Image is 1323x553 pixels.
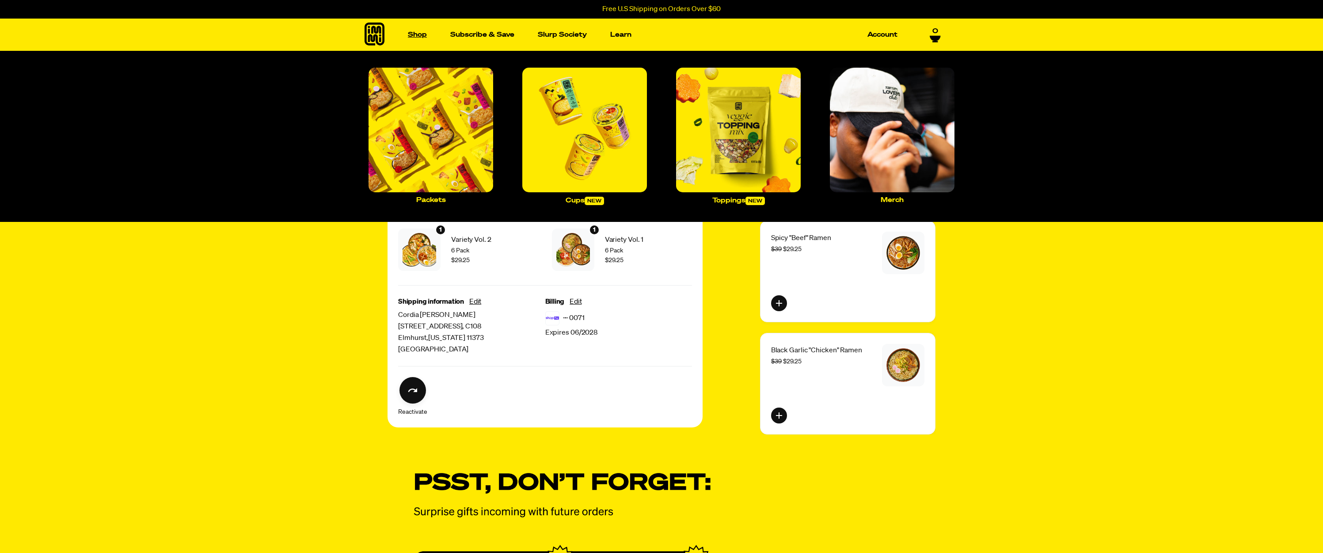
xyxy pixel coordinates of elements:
[771,246,802,252] span: $29.25
[519,64,650,209] a: Cupsnew
[745,197,765,205] span: new
[416,197,446,203] p: Packets
[566,197,604,205] p: Cups
[398,332,545,344] span: Elmhurst , [US_STATE] 11373
[593,225,596,235] span: 1
[398,321,545,332] span: [STREET_ADDRESS] , C108
[545,327,598,339] span: Expires 06/2028
[451,256,470,265] span: $29.25
[864,28,901,42] a: Account
[881,197,904,203] p: Merch
[771,235,831,242] span: Spicy "Beef" Ramen
[365,64,497,207] a: Packets
[605,234,692,246] span: Variety Vol. 1
[399,377,426,404] button: Reactivate
[545,296,565,308] span: Billing
[886,348,920,382] img: Black Garlic "Chicken" Ramen
[369,68,493,192] img: Packets_large.jpg
[930,27,941,42] a: 0
[534,28,590,42] a: Slurp Society
[570,296,582,308] button: Edit
[826,64,958,207] a: Merch
[403,233,436,267] img: Variety Vol. 2
[886,236,920,270] img: Spicy "Beef" Ramen
[712,197,765,205] p: Toppings
[676,68,801,192] img: Toppings_large.jpg
[469,296,481,308] button: Edit
[605,256,623,265] span: $29.25
[398,407,427,417] span: Reactivate
[771,347,862,354] span: Black Garlic "Chicken" Ramen
[556,233,590,267] img: Variety Vol. 1
[771,358,782,365] s: $39
[398,296,464,308] span: Shipping information
[552,225,692,275] div: Subscription product: Variety Vol. 1
[771,358,802,365] span: $29.25
[435,225,446,235] div: 1 units of item: Variety Vol. 2
[451,246,539,256] span: 6 Pack
[522,68,647,192] img: Cups_large.jpg
[589,225,600,235] div: 1 units of item: Variety Vol. 1
[398,309,545,321] span: Cordia [PERSON_NAME]
[605,246,692,256] span: 6 Pack
[404,28,430,42] a: Shop
[404,19,901,51] nav: Main navigation
[585,197,604,205] span: new
[602,5,721,13] p: Free U.S Shipping on Orders Over $60
[545,311,559,325] img: svg%3E
[451,234,539,246] span: Variety Vol. 2
[830,68,954,192] img: Merch_large.jpg
[398,225,539,275] div: Subscription product: Variety Vol. 2
[398,344,545,355] span: [GEOGRAPHIC_DATA]
[673,64,804,209] a: Toppingsnew
[932,27,938,35] span: 0
[563,313,585,324] span: ···· 0071
[447,28,518,42] a: Subscribe & Save
[439,225,442,235] span: 1
[771,246,782,252] s: $39
[607,28,635,42] a: Learn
